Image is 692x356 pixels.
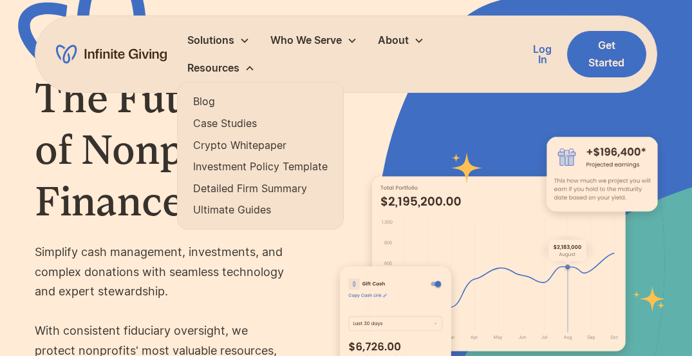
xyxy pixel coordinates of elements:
div: Solutions [187,32,234,49]
img: fundraising star [633,286,665,311]
a: Detailed Firm Summary [193,180,328,197]
a: Get Started [567,31,647,77]
h1: The Future of Nonprofit Finance [35,72,288,227]
div: Log In [528,44,557,64]
a: Log In [528,41,557,67]
div: Who We Serve [260,26,368,54]
a: home [56,44,167,64]
a: Investment Policy Template [193,158,328,175]
a: Crypto Whitepaper [193,137,328,154]
a: Case Studies [193,115,328,132]
div: About [368,26,435,54]
div: Resources [187,59,239,77]
a: Blog [193,93,328,110]
a: Ultimate Guides [193,201,328,219]
div: About [378,32,409,49]
div: Who We Serve [270,32,342,49]
nav: Resources [177,82,344,230]
img: nonprofit donation platform [372,176,626,351]
div: Resources [177,54,265,82]
div: Solutions [177,26,260,54]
